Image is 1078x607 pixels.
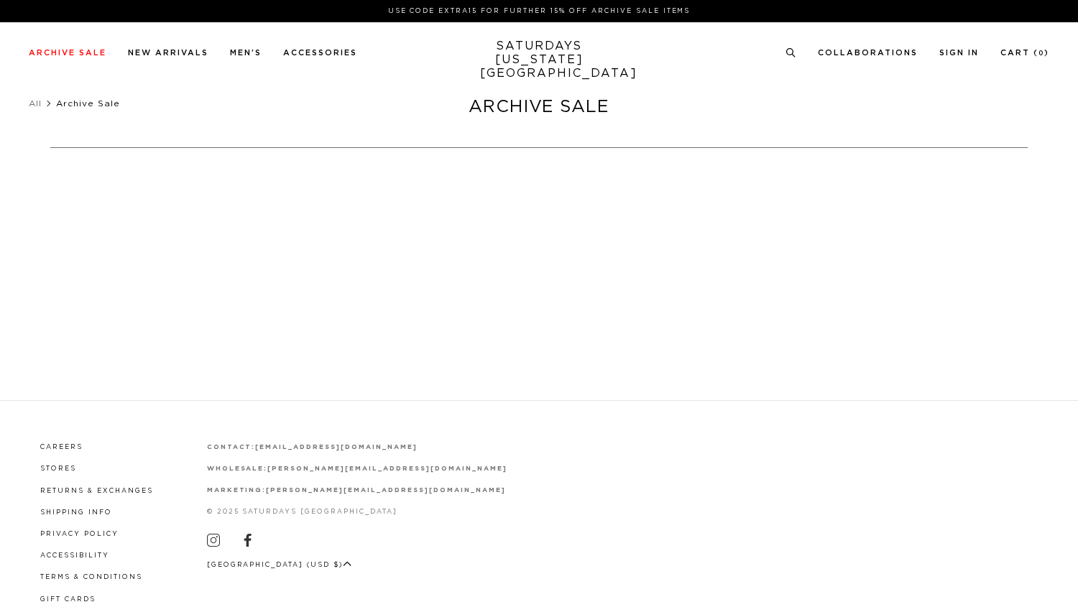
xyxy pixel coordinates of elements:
[1000,49,1049,57] a: Cart (0)
[34,6,1044,17] p: Use Code EXTRA15 for Further 15% Off Archive Sale Items
[40,444,83,450] a: Careers
[283,49,357,57] a: Accessories
[40,574,142,580] a: Terms & Conditions
[255,444,417,450] a: [EMAIL_ADDRESS][DOMAIN_NAME]
[266,487,505,494] a: [PERSON_NAME][EMAIL_ADDRESS][DOMAIN_NAME]
[207,560,352,570] button: [GEOGRAPHIC_DATA] (USD $)
[40,509,112,516] a: Shipping Info
[40,596,96,603] a: Gift Cards
[818,49,918,57] a: Collaborations
[40,488,153,494] a: Returns & Exchanges
[29,49,106,57] a: Archive Sale
[29,99,42,108] a: All
[207,465,268,472] strong: wholesale:
[1038,50,1044,57] small: 0
[207,506,507,517] p: © 2025 Saturdays [GEOGRAPHIC_DATA]
[267,465,507,472] a: [PERSON_NAME][EMAIL_ADDRESS][DOMAIN_NAME]
[939,49,979,57] a: Sign In
[40,531,119,537] a: Privacy Policy
[128,49,208,57] a: New Arrivals
[40,465,76,472] a: Stores
[230,49,262,57] a: Men's
[207,487,267,494] strong: marketing:
[207,444,256,450] strong: contact:
[40,552,109,559] a: Accessibility
[480,40,599,80] a: SATURDAYS[US_STATE][GEOGRAPHIC_DATA]
[56,99,120,108] span: Archive Sale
